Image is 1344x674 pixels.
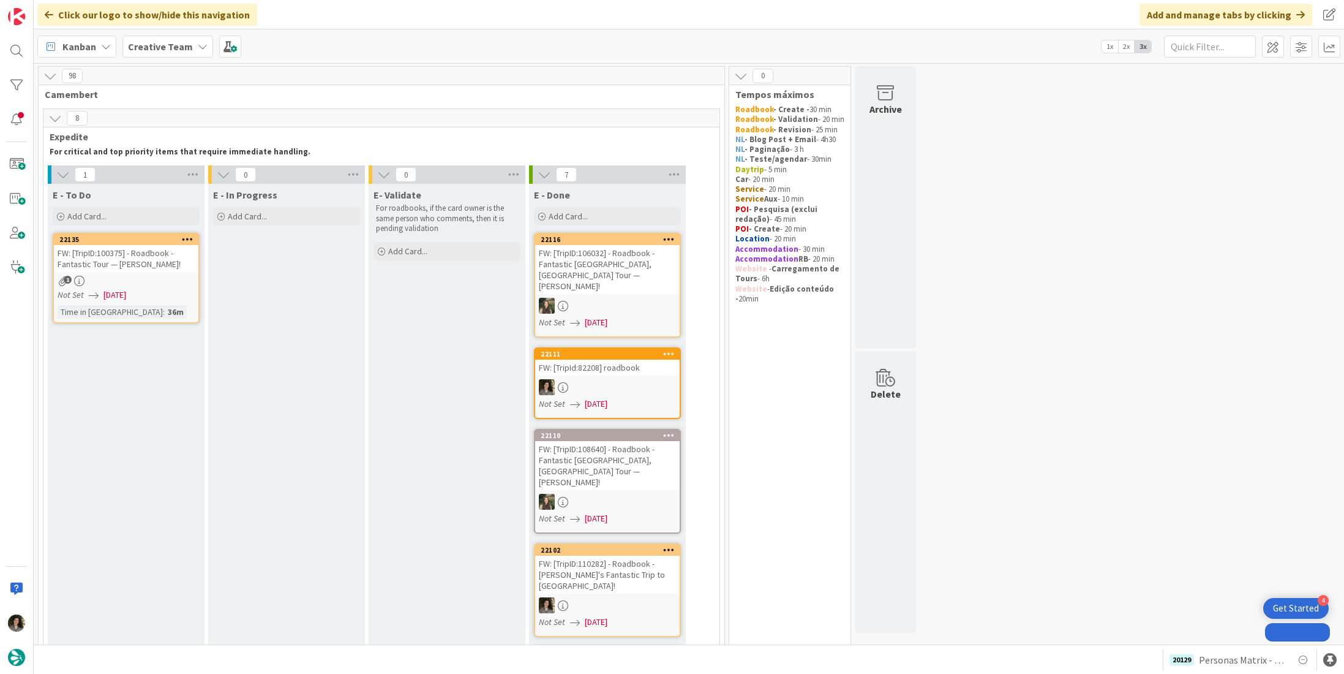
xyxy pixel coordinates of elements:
[1263,598,1329,619] div: Open Get Started checklist, remaining modules: 4
[64,276,72,284] span: 1
[50,131,704,143] span: Expedite
[735,88,835,100] span: Tempos máximos
[735,144,745,154] strong: NL
[128,40,193,53] b: Creative Team
[735,165,844,175] p: - 5 min
[764,194,778,204] strong: Aux
[534,543,681,637] a: 22102FW: [TripID:110282] - Roadbook - [PERSON_NAME]'s Fantastic Trip to [GEOGRAPHIC_DATA]!MSNot S...
[535,430,680,441] div: 22110
[735,264,844,284] p: - - 6h
[59,235,198,244] div: 22135
[735,105,844,115] p: 30 min
[54,245,198,272] div: FW: [TripID:100375] - Roadbook - Fantastic Tour — [PERSON_NAME]!
[374,189,421,201] span: E- Validate
[535,298,680,314] div: IG
[103,289,126,301] span: [DATE]
[541,235,680,244] div: 22116
[235,167,256,182] span: 0
[753,69,773,83] span: 0
[8,8,25,25] img: Visit kanbanzone.com
[388,246,427,257] span: Add Card...
[1199,653,1286,667] span: Personas Matrix - Definir Locations [GEOGRAPHIC_DATA]
[1169,654,1194,665] div: 20129
[53,233,200,324] a: 22135FW: [TripID:100375] - Roadbook - Fantastic Tour — [PERSON_NAME]!Not Set[DATE]Time in [GEOGRA...
[535,545,680,594] div: 22102FW: [TripID:110282] - Roadbook - [PERSON_NAME]'s Fantastic Trip to [GEOGRAPHIC_DATA]!
[773,124,811,135] strong: - Revision
[534,429,681,534] a: 22110FW: [TripID:108640] - Roadbook - Fantastic [GEOGRAPHIC_DATA], [GEOGRAPHIC_DATA] Tour — [PERS...
[735,244,798,254] strong: Accommodation
[735,254,798,264] strong: Accommodation
[735,184,764,194] strong: Service
[541,350,680,358] div: 22111
[8,615,25,632] img: MS
[62,39,96,54] span: Kanban
[735,284,844,305] p: - 20min
[535,597,680,613] div: MS
[539,616,565,627] i: Not Set
[735,134,745,145] strong: NL
[745,144,790,154] strong: - Paginação
[75,167,96,182] span: 1
[1135,40,1151,53] span: 3x
[45,88,709,100] span: Camembert
[535,349,680,376] div: 22111FW: [TripId:82208] roadbook
[735,233,770,244] strong: Location
[735,154,745,164] strong: NL
[37,4,257,26] div: Click our logo to show/hide this navigation
[735,204,819,224] strong: - Pesquisa (exclui redação)
[735,205,844,225] p: - 45 min
[539,494,555,510] img: IG
[1102,40,1118,53] span: 1x
[54,234,198,272] div: 22135FW: [TripID:100375] - Roadbook - Fantastic Tour — [PERSON_NAME]!
[534,233,681,338] a: 22116FW: [TripID:106032] - Roadbook - Fantastic [GEOGRAPHIC_DATA], [GEOGRAPHIC_DATA] Tour — [PERS...
[228,211,267,222] span: Add Card...
[735,184,844,194] p: - 20 min
[735,174,748,184] strong: Car
[539,317,565,328] i: Not Set
[396,167,416,182] span: 0
[535,349,680,360] div: 22111
[213,189,277,201] span: E - In Progress
[549,211,588,222] span: Add Card...
[535,245,680,294] div: FW: [TripID:106032] - Roadbook - Fantastic [GEOGRAPHIC_DATA], [GEOGRAPHIC_DATA] Tour — [PERSON_NA...
[735,115,844,124] p: - 20 min
[735,234,844,244] p: - 20 min
[535,494,680,510] div: IG
[539,513,565,524] i: Not Set
[735,124,773,135] strong: Roadbook
[58,305,163,319] div: Time in [GEOGRAPHIC_DATA]
[735,194,764,204] strong: Service
[745,154,807,164] strong: - Teste/agendar
[735,154,844,164] p: - 30min
[1118,40,1135,53] span: 2x
[735,164,764,175] strong: Daytrip
[735,254,844,264] p: - 20 min
[735,263,767,274] strong: Website
[535,430,680,490] div: 22110FW: [TripID:108640] - Roadbook - Fantastic [GEOGRAPHIC_DATA], [GEOGRAPHIC_DATA] Tour — [PERS...
[535,234,680,294] div: 22116FW: [TripID:106032] - Roadbook - Fantastic [GEOGRAPHIC_DATA], [GEOGRAPHIC_DATA] Tour — [PERS...
[534,347,681,419] a: 22111FW: [TripId:82208] roadbookMSNot Set[DATE]
[773,114,818,124] strong: - Validation
[67,111,88,126] span: 8
[376,203,518,233] p: For roadbooks, if the card owner is the same person who comments, then it is pending validation
[541,546,680,555] div: 22102
[1164,36,1256,58] input: Quick Filter...
[735,145,844,154] p: - 3 h
[539,298,555,314] img: IG
[165,305,187,319] div: 36m
[869,102,902,116] div: Archive
[1273,602,1319,615] div: Get Started
[735,204,749,214] strong: POI
[735,244,844,254] p: - 30 min
[50,146,310,157] strong: For critical and top priority items that require immediate handling.
[749,224,780,234] strong: - Create
[535,234,680,245] div: 22116
[62,69,83,83] span: 98
[1318,595,1329,606] div: 4
[541,431,680,440] div: 22110
[53,189,91,201] span: E - To Do
[745,134,816,145] strong: - Blog Post + Email
[535,379,680,395] div: MS
[539,379,555,395] img: MS
[535,360,680,376] div: FW: [TripId:82208] roadbook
